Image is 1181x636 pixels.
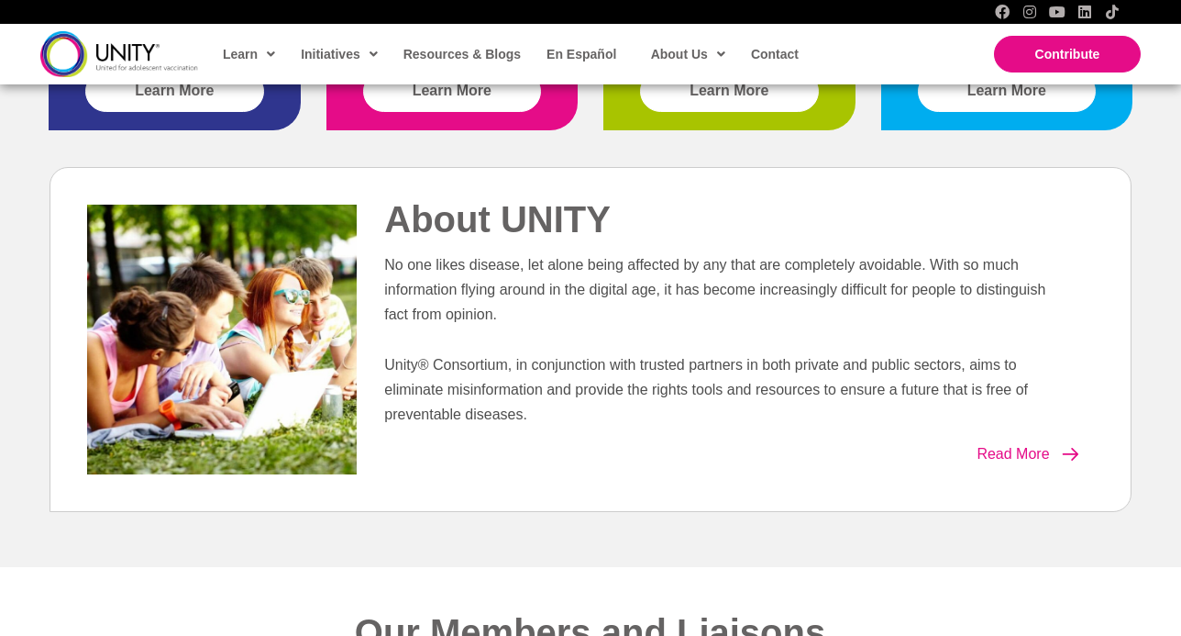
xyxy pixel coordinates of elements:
span: En Español [546,47,616,61]
p: Unity® Consortium, in conjunction with trusted partners in both private and public sectors, aims ... [384,352,1057,428]
img: teenagers-resting-P8JCX4H [87,205,357,474]
a: En Español [537,33,624,75]
a: YouTube [1050,5,1065,19]
a: Read More [954,433,1103,476]
a: Learn More [918,71,1097,112]
span: About UNITY [384,199,611,240]
a: LinkedIn [1077,5,1092,19]
span: Contribute [1035,47,1100,61]
span: Learn More [135,83,214,99]
span: Initiatives [301,40,378,68]
span: Learn More [690,83,768,99]
a: Contact [742,33,806,75]
span: Learn [223,40,275,68]
a: Instagram [1022,5,1037,19]
a: Learn More [363,71,542,112]
span: Resources & Blogs [403,47,521,61]
a: Contribute [994,36,1141,73]
span: Contact [751,47,799,61]
a: TikTok [1105,5,1120,19]
span: Learn More [413,83,491,99]
img: unity-logo-dark [40,31,198,76]
span: Read More [977,447,1049,463]
a: About Us [642,33,733,75]
a: Learn More [640,71,819,112]
a: Resources & Blogs [394,33,528,75]
a: Learn More [85,71,264,112]
p: No one likes disease, let alone being affected by any that are completely avoidable. With so much... [384,252,1057,328]
a: Facebook [995,5,1010,19]
span: About Us [651,40,725,68]
span: Learn More [967,83,1046,99]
